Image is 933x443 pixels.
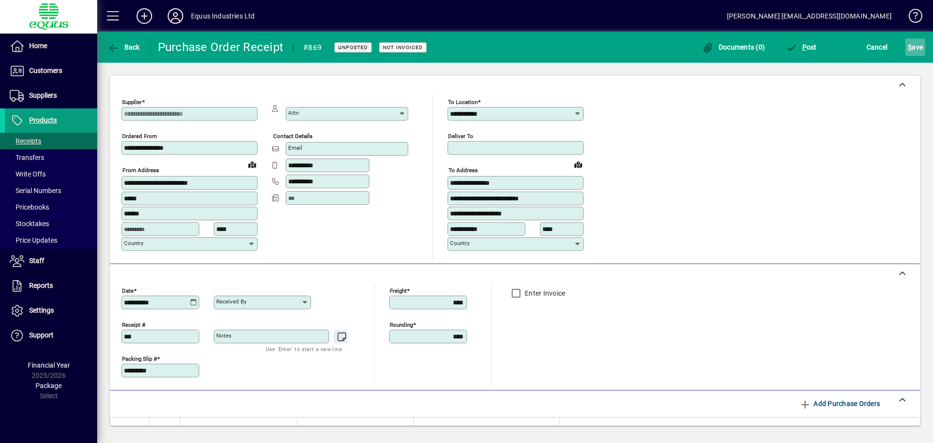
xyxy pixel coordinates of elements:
mat-label: Freight [390,287,407,294]
a: View on map [244,157,260,172]
app-page-header-button: Back [97,38,151,56]
span: Pricebooks [10,203,49,211]
a: Reports [5,274,97,298]
button: Add [129,7,160,25]
span: Price Updates [10,236,57,244]
mat-label: Country [124,240,143,247]
span: ost [785,43,817,51]
mat-label: Rounding [390,321,413,328]
mat-label: Packing Slip # [122,355,157,362]
span: Staff [29,257,44,265]
span: Stocktakes [10,220,49,228]
label: Enter Invoice [523,288,565,298]
div: Freight (excl GST) [565,424,908,435]
span: Reports [29,282,53,289]
span: Package [35,382,62,390]
a: Support [5,323,97,348]
span: Ordered By [419,424,447,435]
span: Documents (0) [702,43,765,51]
div: #869 [303,40,322,55]
mat-label: To location [448,99,478,106]
div: Purchase Order Receipt [158,39,284,55]
span: Serial Numbers [10,187,61,195]
button: Post [783,38,819,56]
a: Price Updates [5,232,97,248]
span: Home [29,42,47,50]
span: Products [29,116,57,124]
a: Settings [5,299,97,323]
a: Customers [5,59,97,83]
mat-label: Email [288,144,302,151]
mat-hint: Use 'Enter' to start a new line [266,343,342,354]
a: Receipts [5,133,97,149]
div: PO [185,424,292,435]
mat-label: Receipt # [122,321,145,328]
a: Staff [5,249,97,273]
span: PO [185,424,193,435]
mat-label: Deliver To [448,133,473,140]
mat-label: Notes [216,332,231,339]
span: Date [154,424,166,435]
div: Date [154,424,175,435]
span: S [908,43,912,51]
a: View on map [570,157,586,172]
button: Add Purchase Orders [795,395,884,412]
span: P [802,43,807,51]
span: Write Offs [10,170,46,178]
mat-label: Country [450,240,469,247]
a: Knowledge Base [901,2,921,34]
span: Location [344,424,367,435]
a: Home [5,34,97,58]
mat-label: Received by [216,298,246,305]
span: Cancel [866,39,888,55]
span: Freight (excl GST) [565,424,611,435]
a: Pricebooks [5,199,97,215]
a: Serial Numbers [5,182,97,199]
span: ave [908,39,923,55]
button: Profile [160,7,191,25]
span: Unposted [338,44,368,51]
a: Write Offs [5,166,97,182]
mat-label: Attn [288,109,299,116]
button: Save [905,38,925,56]
mat-label: Ordered from [122,133,157,140]
div: Equus Industries Ltd [191,8,255,24]
span: Financial Year [28,361,70,369]
button: Back [105,38,142,56]
mat-label: Date [122,287,134,294]
button: Documents (0) [699,38,767,56]
span: Transfers [10,154,44,161]
span: Support [29,331,53,339]
a: Transfers [5,149,97,166]
mat-label: Supplier [122,99,142,106]
a: Suppliers [5,84,97,108]
span: Suppliers [29,91,57,99]
span: Receipts [10,137,41,145]
span: Not Invoiced [383,44,423,51]
div: Ordered By [419,424,554,435]
a: Stocktakes [5,215,97,232]
span: Settings [29,306,54,314]
button: Cancel [864,38,890,56]
span: Add Purchase Orders [799,396,880,411]
span: Customers [29,67,62,74]
div: [PERSON_NAME] [EMAIL_ADDRESS][DOMAIN_NAME] [727,8,892,24]
span: Back [107,43,140,51]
